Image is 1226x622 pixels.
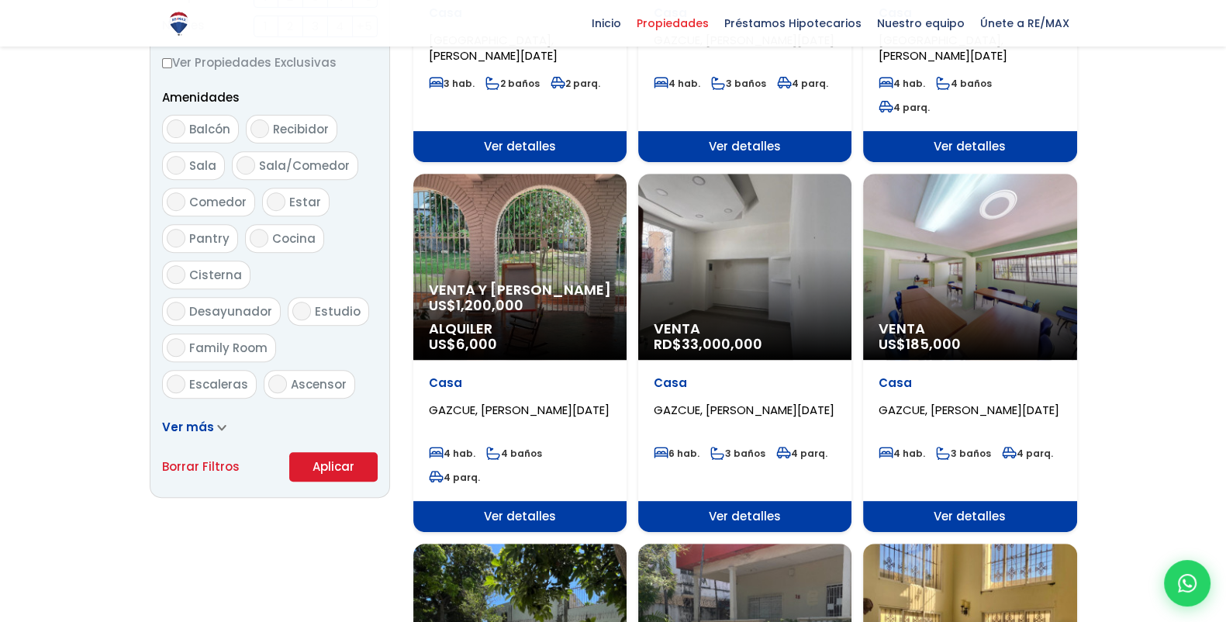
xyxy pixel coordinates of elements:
[250,119,269,138] input: Recibidor
[315,303,361,320] span: Estudio
[936,447,991,460] span: 3 baños
[273,121,329,137] span: Recibidor
[777,77,828,90] span: 4 parq.
[711,77,766,90] span: 3 baños
[167,338,185,357] input: Family Room
[638,131,851,162] span: Ver detalles
[292,302,311,320] input: Estudio
[250,229,268,247] input: Cocina
[863,501,1076,532] span: Ver detalles
[879,375,1061,391] p: Casa
[167,229,185,247] input: Pantry
[551,77,600,90] span: 2 parq.
[863,174,1076,532] a: Venta US$185,000 Casa GAZCUE, [PERSON_NAME][DATE] 4 hab. 3 baños 4 parq. Ver detalles
[162,419,226,435] a: Ver más
[972,12,1077,35] span: Únete a RE/MAX
[162,53,378,72] label: Ver Propiedades Exclusivas
[717,12,869,35] span: Préstamos Hipotecarios
[429,32,558,64] span: [GEOGRAPHIC_DATA], [PERSON_NAME][DATE]
[189,121,230,137] span: Balcón
[879,334,961,354] span: US$
[879,77,925,90] span: 4 hab.
[189,340,268,356] span: Family Room
[486,447,542,460] span: 4 baños
[654,447,699,460] span: 6 hab.
[162,88,378,107] p: Amenidades
[654,402,834,418] span: GAZCUE, [PERSON_NAME][DATE]
[654,77,700,90] span: 4 hab.
[291,376,347,392] span: Ascensor
[429,375,611,391] p: Casa
[272,230,316,247] span: Cocina
[429,402,610,418] span: GAZCUE, [PERSON_NAME][DATE]
[189,194,247,210] span: Comedor
[629,12,717,35] span: Propiedades
[776,447,827,460] span: 4 parq.
[654,334,762,354] span: RD$
[429,321,611,337] span: Alquiler
[638,501,851,532] span: Ver detalles
[189,157,216,174] span: Sala
[710,447,765,460] span: 3 baños
[429,447,475,460] span: 4 hab.
[879,321,1061,337] span: Venta
[429,282,611,298] span: Venta y [PERSON_NAME]
[429,77,475,90] span: 3 hab.
[869,12,972,35] span: Nuestro equipo
[879,101,930,114] span: 4 parq.
[485,77,540,90] span: 2 baños
[638,174,851,532] a: Venta RD$33,000,000 Casa GAZCUE, [PERSON_NAME][DATE] 6 hab. 3 baños 4 parq. Ver detalles
[162,419,214,435] span: Ver más
[189,303,272,320] span: Desayunador
[413,501,627,532] span: Ver detalles
[162,457,240,476] a: Borrar Filtros
[429,471,480,484] span: 4 parq.
[584,12,629,35] span: Inicio
[237,156,255,175] input: Sala/Comedor
[259,157,350,174] span: Sala/Comedor
[879,402,1059,418] span: GAZCUE, [PERSON_NAME][DATE]
[289,194,321,210] span: Estar
[879,447,925,460] span: 4 hab.
[189,230,230,247] span: Pantry
[456,295,523,315] span: 1,200,000
[1002,447,1053,460] span: 4 parq.
[268,375,287,393] input: Ascensor
[682,334,762,354] span: 33,000,000
[189,267,242,283] span: Cisterna
[167,265,185,284] input: Cisterna
[189,376,248,392] span: Escaleras
[936,77,992,90] span: 4 baños
[167,192,185,211] input: Comedor
[165,10,192,37] img: Logo de REMAX
[654,375,836,391] p: Casa
[879,32,1007,64] span: [GEOGRAPHIC_DATA], [PERSON_NAME][DATE]
[167,119,185,138] input: Balcón
[429,295,523,315] span: US$
[863,131,1076,162] span: Ver detalles
[289,452,378,482] button: Aplicar
[413,131,627,162] span: Ver detalles
[162,58,172,68] input: Ver Propiedades Exclusivas
[456,334,497,354] span: 6,000
[267,192,285,211] input: Estar
[167,302,185,320] input: Desayunador
[429,334,497,354] span: US$
[906,334,961,354] span: 185,000
[413,174,627,532] a: Venta y [PERSON_NAME] US$1,200,000 Alquiler US$6,000 Casa GAZCUE, [PERSON_NAME][DATE] 4 hab. 4 ba...
[167,375,185,393] input: Escaleras
[167,156,185,175] input: Sala
[654,321,836,337] span: Venta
